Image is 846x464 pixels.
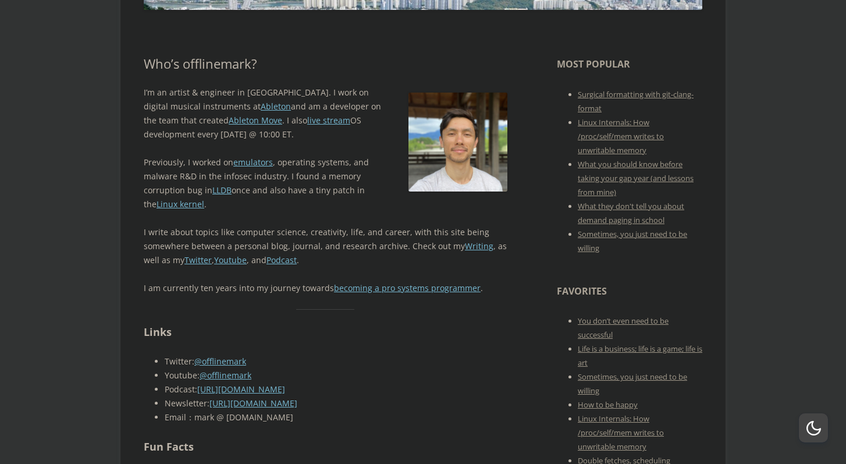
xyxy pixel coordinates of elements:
a: Sometimes, you just need to be willing [578,229,687,253]
a: What they don't tell you about demand paging in school [578,201,684,225]
a: @offlinemark [200,370,251,381]
a: Linux Internals: How /proc/self/mem writes to unwritable memory [578,117,664,155]
li: Youtube: [165,369,507,382]
a: Linux Internals: How /proc/self/mem writes to unwritable memory [578,413,664,452]
h2: Links [144,324,507,341]
a: [URL][DOMAIN_NAME] [197,384,285,395]
a: Podcast [266,254,297,265]
li: Email：mark @ [DOMAIN_NAME] [165,410,507,424]
a: Linux kernel [157,199,204,210]
a: Ableton [261,101,291,112]
a: Ableton Move [229,115,282,126]
h2: Fun Facts [144,438,507,455]
li: Podcast: [165,382,507,396]
h3: Favorites [557,283,702,300]
h1: Who’s offlinemark? [144,56,507,71]
a: @offlinemark [194,356,246,367]
a: You don’t even need to be successful [578,316,669,340]
p: Previously, I worked on , operating systems, and malware R&D in the infosec industry. I found a m... [144,155,507,211]
a: emulators [233,157,273,168]
a: Surgical formatting with git-clang-format [578,89,694,114]
a: Twitter [184,254,212,265]
a: [URL][DOMAIN_NAME] [209,398,297,409]
a: Life is a business; life is a game; life is art [578,343,702,368]
a: becoming a pro systems programmer [334,282,481,293]
a: How to be happy [578,399,638,410]
h3: Most Popular [557,56,702,73]
a: Writing [465,240,493,252]
a: live stream [307,115,350,126]
a: What you should know before taking your gap year (and lessons from mine) [578,159,694,197]
p: I write about topics like computer science, creativity, life, and career, with this site being so... [144,225,507,267]
p: I am currently ten years into my journey towards . [144,281,507,295]
li: Twitter: [165,355,507,369]
a: Sometimes, you just need to be willing [578,371,687,396]
li: Newsletter: [165,396,507,410]
a: Youtube [214,254,247,265]
p: I’m an artist & engineer in [GEOGRAPHIC_DATA]. I work on digital musical instruments at and am a ... [144,86,507,141]
a: LLDB [212,185,232,196]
